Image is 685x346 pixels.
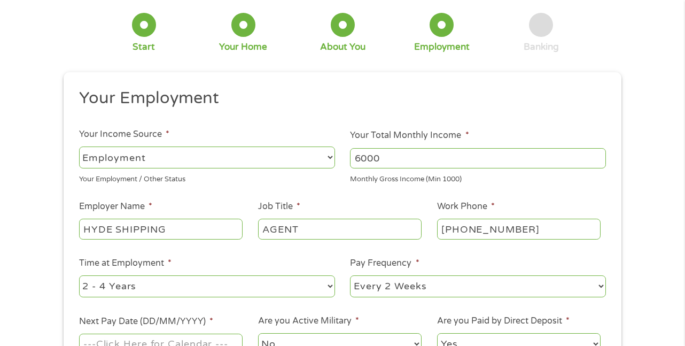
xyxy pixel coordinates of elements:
[350,148,606,168] input: 1800
[320,41,365,53] div: About You
[79,129,169,140] label: Your Income Source
[79,316,213,327] label: Next Pay Date (DD/MM/YYYY)
[79,258,172,269] label: Time at Employment
[258,219,422,239] input: Cashier
[350,258,419,269] label: Pay Frequency
[79,201,152,212] label: Employer Name
[219,41,267,53] div: Your Home
[350,130,469,141] label: Your Total Monthly Income
[79,88,598,109] h2: Your Employment
[258,316,359,327] label: Are you Active Military
[437,316,570,327] label: Are you Paid by Direct Deposit
[258,201,300,212] label: Job Title
[79,219,243,239] input: Walmart
[414,41,470,53] div: Employment
[350,171,606,185] div: Monthly Gross Income (Min 1000)
[79,171,335,185] div: Your Employment / Other Status
[437,219,601,239] input: (231) 754-4010
[437,201,495,212] label: Work Phone
[133,41,155,53] div: Start
[524,41,559,53] div: Banking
